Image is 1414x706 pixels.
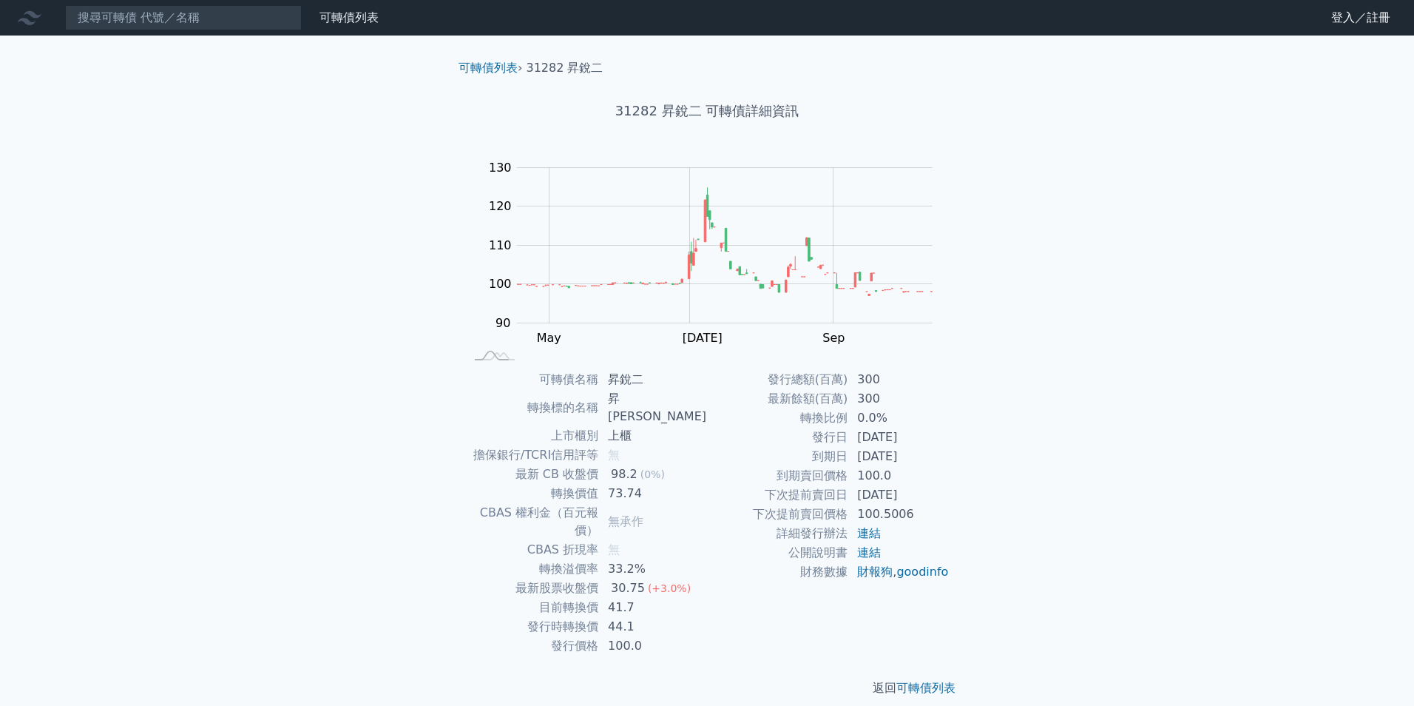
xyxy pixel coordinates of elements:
[848,370,950,389] td: 300
[599,426,707,446] td: 上櫃
[537,331,561,345] tspan: May
[707,389,848,409] td: 最新餘額(百萬)
[608,465,640,483] div: 98.2
[857,565,893,579] a: 財報狗
[848,505,950,524] td: 100.5006
[648,582,691,594] span: (+3.0%)
[707,428,848,447] td: 發行日
[464,465,599,484] td: 最新 CB 收盤價
[464,370,599,389] td: 可轉債名稱
[319,10,379,24] a: 可轉債列表
[599,617,707,636] td: 44.1
[608,542,620,557] span: 無
[707,505,848,524] td: 下次提前賣回價格
[707,409,848,428] td: 轉換比例
[857,545,881,559] a: 連結
[707,524,848,543] td: 詳細發行辦法
[599,598,707,617] td: 41.7
[599,559,707,579] td: 33.2%
[848,485,950,505] td: [DATE]
[1319,6,1402,30] a: 登入／註冊
[517,187,932,295] g: Series
[65,5,302,30] input: 搜尋可轉債 代號／名稱
[464,559,599,579] td: 轉換溢價率
[489,199,512,213] tspan: 120
[447,101,967,121] h1: 31282 昇銳二 可轉債詳細資訊
[489,161,512,175] tspan: 130
[464,579,599,598] td: 最新股票收盤價
[464,484,599,503] td: 轉換價值
[848,389,950,409] td: 300
[707,370,848,389] td: 發行總額(百萬)
[896,565,948,579] a: goodinfo
[447,679,967,697] p: 返回
[848,428,950,447] td: [DATE]
[481,161,955,375] g: Chart
[707,562,848,582] td: 財務數據
[599,389,707,426] td: 昇[PERSON_NAME]
[464,389,599,426] td: 轉換標的名稱
[683,331,723,345] tspan: [DATE]
[599,370,707,389] td: 昇銳二
[464,426,599,446] td: 上市櫃別
[489,277,512,291] tspan: 100
[464,617,599,636] td: 發行時轉換價
[464,636,599,656] td: 發行價格
[527,59,603,77] li: 31282 昇銳二
[640,468,665,480] span: (0%)
[857,526,881,540] a: 連結
[464,446,599,465] td: 擔保銀行/TCRI信用評等
[464,598,599,617] td: 目前轉換價
[848,562,950,582] td: ,
[608,579,648,597] div: 30.75
[608,448,620,462] span: 無
[707,543,848,562] td: 公開說明書
[848,447,950,466] td: [DATE]
[464,503,599,540] td: CBAS 權利金（百元報價）
[464,540,599,559] td: CBAS 折現率
[459,61,518,75] a: 可轉債列表
[489,238,512,252] tspan: 110
[707,466,848,485] td: 到期賣回價格
[707,447,848,466] td: 到期日
[608,514,643,528] span: 無承作
[599,636,707,656] td: 100.0
[896,681,955,695] a: 可轉債列表
[822,331,845,345] tspan: Sep
[599,484,707,503] td: 73.74
[848,409,950,428] td: 0.0%
[707,485,848,505] td: 下次提前賣回日
[459,59,522,77] li: ›
[495,316,510,330] tspan: 90
[848,466,950,485] td: 100.0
